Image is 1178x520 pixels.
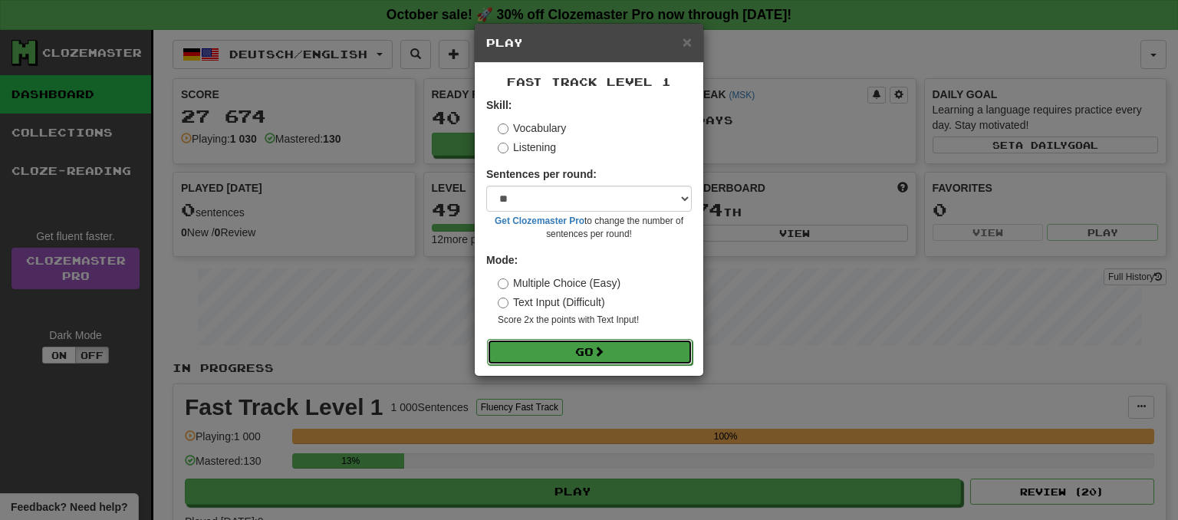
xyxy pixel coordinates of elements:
[486,35,692,51] h5: Play
[498,123,508,134] input: Vocabulary
[498,275,620,291] label: Multiple Choice (Easy)
[498,278,508,289] input: Multiple Choice (Easy)
[498,298,508,308] input: Text Input (Difficult)
[498,140,556,155] label: Listening
[498,314,692,327] small: Score 2x the points with Text Input !
[498,143,508,153] input: Listening
[495,216,584,226] a: Get Clozemaster Pro
[486,99,512,111] strong: Skill:
[498,120,566,136] label: Vocabulary
[486,166,597,182] label: Sentences per round:
[487,339,693,365] button: Go
[486,215,692,241] small: to change the number of sentences per round!
[498,295,605,310] label: Text Input (Difficult)
[486,254,518,266] strong: Mode:
[507,75,671,88] span: Fast Track Level 1
[683,34,692,50] button: Close
[683,33,692,51] span: ×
